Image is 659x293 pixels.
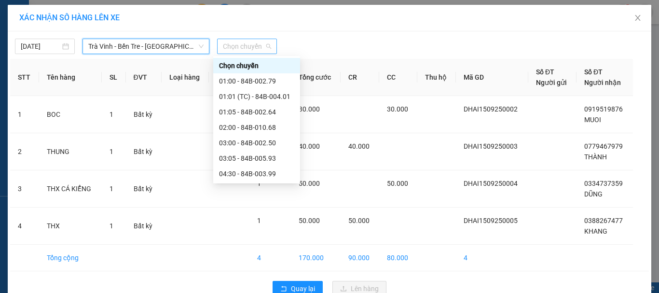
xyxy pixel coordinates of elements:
[584,227,607,235] span: KHANG
[126,133,162,170] td: Bất kỳ
[257,217,261,224] span: 1
[464,105,518,113] span: DHAI1509250002
[82,42,180,55] div: 0986969242
[219,91,294,102] div: 01:01 (TC) - 84B-004.01
[634,14,642,22] span: close
[219,168,294,179] div: 04:30 - 84B-003.99
[82,30,180,42] div: PHUOC
[464,217,518,224] span: DHAI1509250005
[39,133,101,170] td: THUNG
[464,180,518,187] span: DHAI1509250004
[299,180,320,187] span: 50.000
[162,59,209,96] th: Loại hàng
[209,59,249,96] th: Ghi chú
[39,170,101,208] td: THX CÁ KIỂNG
[387,180,408,187] span: 50.000
[39,96,101,133] td: BOC
[8,20,76,31] div: HANH
[299,105,320,113] span: 30.000
[584,105,623,113] span: 0919519876
[624,5,651,32] button: Close
[81,61,181,74] div: 40.000
[110,111,113,118] span: 1
[584,142,623,150] span: 0779467979
[10,208,39,245] td: 4
[39,245,101,271] td: Tổng cộng
[280,285,287,293] span: rollback
[219,122,294,133] div: 02:00 - 84B-010.68
[223,39,271,54] span: Chọn chuyến
[219,107,294,117] div: 01:05 - 84B-002.64
[387,105,408,113] span: 30.000
[102,59,126,96] th: SL
[82,8,106,18] span: Nhận:
[299,142,320,150] span: 40.000
[456,59,528,96] th: Mã GD
[110,222,113,230] span: 1
[348,217,370,224] span: 50.000
[126,208,162,245] td: Bất kỳ
[417,59,456,96] th: Thu hộ
[219,60,294,71] div: Chọn chuyến
[299,217,320,224] span: 50.000
[584,68,603,76] span: Số ĐT
[126,59,162,96] th: ĐVT
[110,148,113,155] span: 1
[291,245,341,271] td: 170.000
[126,96,162,133] td: Bất kỳ
[10,59,39,96] th: STT
[379,245,417,271] td: 80.000
[379,59,417,96] th: CC
[110,185,113,193] span: 1
[10,133,39,170] td: 2
[584,190,603,198] span: DŨNG
[198,43,204,49] span: down
[82,8,180,30] div: [GEOGRAPHIC_DATA]
[88,39,204,54] span: Trà Vinh - Bến Tre - Sài Gòn
[39,59,101,96] th: Tên hàng
[213,58,300,73] div: Chọn chuyến
[249,245,291,271] td: 4
[10,96,39,133] td: 1
[219,76,294,86] div: 01:00 - 84B-002.79
[257,180,261,187] span: 1
[536,68,554,76] span: Số ĐT
[584,116,601,124] span: MUOI
[348,142,370,150] span: 40.000
[456,245,528,271] td: 4
[291,59,341,96] th: Tổng cước
[341,59,379,96] th: CR
[19,13,120,22] span: XÁC NHẬN SỐ HÀNG LÊN XE
[464,142,518,150] span: DHAI1509250003
[584,180,623,187] span: 0334737359
[341,245,379,271] td: 90.000
[219,138,294,148] div: 03:00 - 84B-002.50
[8,31,76,45] div: 0974668620
[39,208,101,245] td: THX
[126,170,162,208] td: Bất kỳ
[536,79,567,86] span: Người gửi
[10,170,39,208] td: 3
[21,41,60,52] input: 15/09/2025
[219,153,294,164] div: 03:05 - 84B-005.93
[8,8,76,20] div: Duyên Hải
[584,79,621,86] span: Người nhận
[584,153,607,161] span: THÀNH
[8,9,23,19] span: Gửi:
[584,217,623,224] span: 0388267477
[81,63,95,73] span: CC :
